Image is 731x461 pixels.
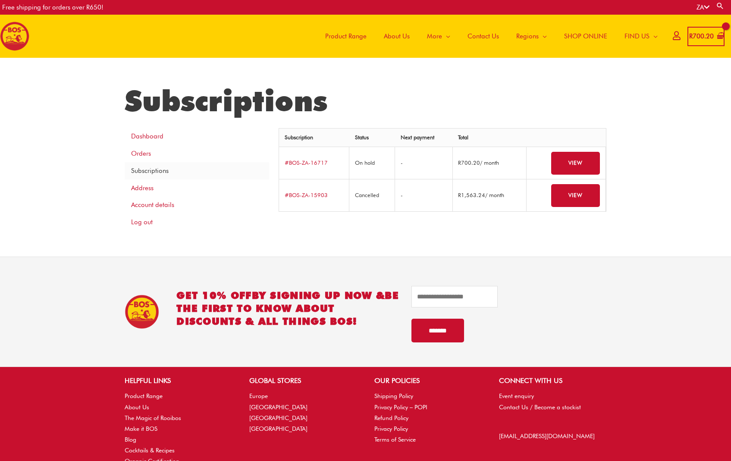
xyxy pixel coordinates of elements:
a: Contact Us / Become a stockist [499,404,581,411]
nav: GLOBAL STORES [249,391,357,434]
a: Product Range [125,392,163,399]
a: Log out [125,214,269,231]
h2: OUR POLICIES [374,376,482,386]
nav: Site Navigation [310,15,666,58]
span: Status [355,134,369,141]
span: Total [458,134,468,141]
span: R [458,160,461,166]
a: The Magic of Rooibos [125,414,181,421]
span: More [427,23,442,49]
td: - [395,147,452,179]
a: Dashboard [125,128,269,145]
a: Product Range [317,15,375,58]
a: Privacy Policy [374,425,408,432]
a: [EMAIL_ADDRESS][DOMAIN_NAME] [499,433,595,439]
a: Terms of Service [374,436,416,443]
a: View Shopping Cart, 2 items [687,27,725,46]
img: BOS Ice Tea [125,295,159,329]
a: [GEOGRAPHIC_DATA] [249,404,307,411]
a: Search button [716,2,725,10]
a: More [418,15,459,58]
a: ZA [696,3,709,11]
h2: GLOBAL STORES [249,376,357,386]
a: View [551,184,600,207]
span: Subscription [285,134,313,141]
h2: HELPFUL LINKS [125,376,232,386]
a: Blog [125,436,136,443]
a: Address [125,179,269,197]
span: Product Range [325,23,367,49]
a: Event enquiry [499,392,534,399]
a: View subscription number BOS-ZA-16717 [285,160,328,166]
td: Cancelled [349,179,395,211]
a: View [551,152,600,175]
a: Europe [249,392,268,399]
bdi: 700.20 [689,32,714,40]
h1: Subscriptions [125,84,606,118]
span: R [458,192,461,198]
span: FIND US [624,23,649,49]
td: / month [453,179,527,211]
a: Regions [508,15,555,58]
a: View subscription number BOS-ZA-15903 [285,192,328,198]
span: Contact Us [467,23,499,49]
a: Refund Policy [374,414,408,421]
td: / month [453,147,527,179]
span: 700.20 [458,160,480,166]
a: Make it BOS [125,425,157,432]
nav: Account pages [125,128,269,231]
nav: CONNECT WITH US [499,391,606,412]
span: About Us [384,23,410,49]
a: Shipping Policy [374,392,413,399]
a: [GEOGRAPHIC_DATA] [249,414,307,421]
a: SHOP ONLINE [555,15,616,58]
a: About Us [375,15,418,58]
nav: OUR POLICIES [374,391,482,445]
span: BY SIGNING UP NOW & [252,289,385,301]
a: Account details [125,197,269,214]
span: 1,563.24 [458,192,485,198]
h2: CONNECT WITH US [499,376,606,386]
a: Orders [125,145,269,163]
a: Privacy Policy – POPI [374,404,427,411]
td: - [395,179,452,211]
a: Contact Us [459,15,508,58]
h2: GET 10% OFF be the first to know about discounts & all things BOS! [176,289,399,328]
span: Regions [516,23,539,49]
a: Subscriptions [125,162,269,179]
a: [GEOGRAPHIC_DATA] [249,425,307,432]
a: About Us [125,404,149,411]
a: Cocktails & Recipes [125,447,175,454]
span: SHOP ONLINE [564,23,607,49]
span: Next payment [401,134,434,141]
span: R [689,32,693,40]
td: On hold [349,147,395,179]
